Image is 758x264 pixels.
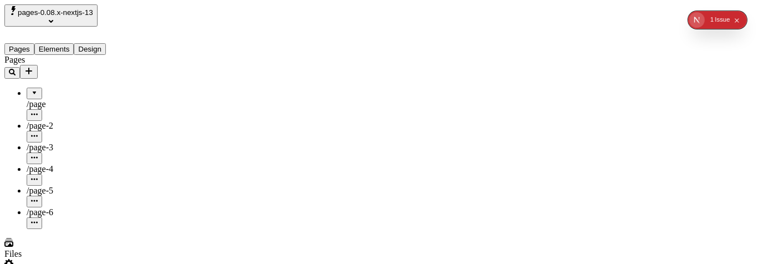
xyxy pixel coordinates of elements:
button: Add new [20,65,38,79]
div: Files [4,249,138,259]
button: Design [74,43,106,55]
span: /page-5 [27,186,53,195]
div: Pages [4,55,138,65]
button: Select site [4,4,98,27]
button: Pages [4,43,34,55]
span: /page-3 [27,143,53,152]
button: Elements [34,43,74,55]
span: /page-4 [27,164,53,174]
span: pages-0.08.x-nextjs-13 [18,8,93,17]
p: Cookie Test Route [4,9,162,19]
span: /page [27,99,46,109]
span: /page-6 [27,207,53,217]
span: /page-2 [27,121,53,130]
